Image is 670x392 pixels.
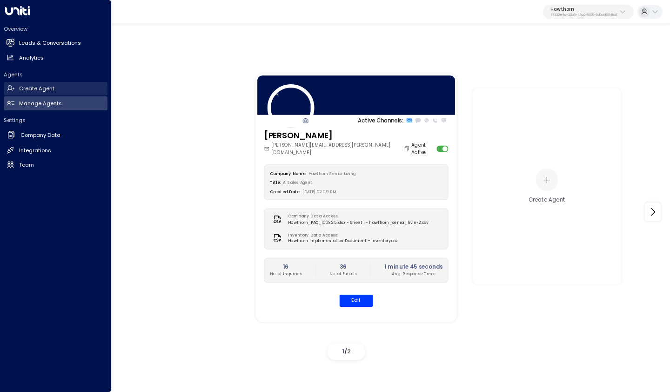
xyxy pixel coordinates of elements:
label: Agent Active [411,142,434,156]
p: Hawthorn [550,7,617,12]
h2: Integrations [19,147,51,155]
a: Analytics [4,51,107,65]
button: Copy [403,146,411,152]
p: Avg. Response Time [384,271,442,277]
h2: Analytics [19,54,44,62]
img: 211_headshot.jpg [268,84,315,131]
a: Leads & Conversations [4,36,107,50]
a: Manage Agents [4,96,107,110]
h2: Manage Agents [19,100,62,108]
label: Company Data Access: [288,214,425,220]
h2: Team [19,161,34,169]
span: [DATE] 02:09 PM [302,189,336,195]
label: Title: [270,180,281,186]
h2: Settings [4,116,107,124]
a: Integrations [4,143,107,157]
button: Edit [340,295,373,307]
label: Company Name: [270,171,306,176]
a: Company Data [4,128,107,143]
h2: Create Agent [19,85,54,93]
label: Inventory Data Access: [288,232,395,238]
a: Team [4,158,107,172]
h2: Company Data [20,131,60,139]
span: 2 [347,347,351,355]
h2: Leads & Conversations [19,39,81,47]
h2: 16 [270,263,301,271]
span: Hawthorn_FAQ_100825.xlsx - Sheet 1 - hawthorn_senior_livin-2.csv [288,220,429,226]
span: AI Sales Agent [283,180,312,186]
a: Create Agent [4,82,107,96]
p: 33332e4c-23b5-45a2-9007-0d0a9f804fa6 [550,13,617,17]
h2: 36 [329,263,357,271]
p: Active Channels: [358,116,403,124]
div: [PERSON_NAME][EMAIL_ADDRESS][PERSON_NAME][DOMAIN_NAME] [264,142,412,156]
button: Hawthorn33332e4c-23b5-45a2-9007-0d0a9f804fa6 [543,5,634,20]
label: Created Date: [270,189,301,195]
p: No. of Inquiries [270,271,301,277]
h2: 1 minute 45 seconds [384,263,442,271]
div: Create Agent [529,196,565,204]
h2: Agents [4,71,107,78]
p: No. of Emails [329,271,357,277]
span: 1 [342,347,344,355]
span: Hawthorn Implementation Document - Inventory.csv [288,238,398,244]
span: Hawthorn Senior Living [308,171,356,176]
h3: [PERSON_NAME] [264,130,412,142]
div: / [328,343,365,359]
h2: Overview [4,25,107,33]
